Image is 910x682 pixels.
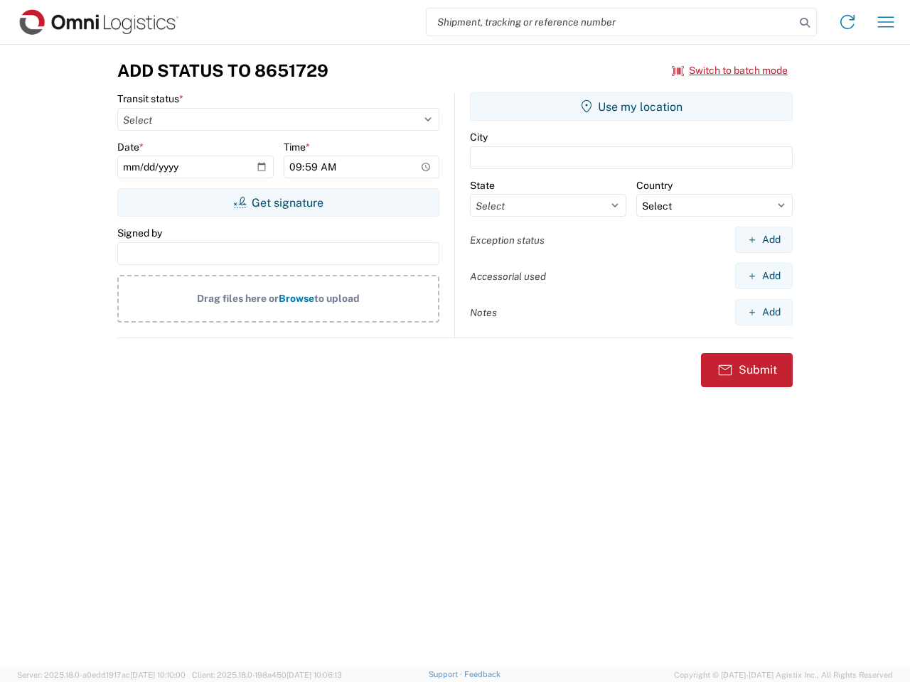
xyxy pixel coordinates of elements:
[464,670,500,678] a: Feedback
[429,670,464,678] a: Support
[470,131,488,144] label: City
[17,671,186,679] span: Server: 2025.18.0-a0edd1917ac
[284,141,310,153] label: Time
[314,293,360,304] span: to upload
[735,263,793,289] button: Add
[636,179,673,192] label: Country
[701,353,793,387] button: Submit
[735,227,793,253] button: Add
[279,293,314,304] span: Browse
[130,671,186,679] span: [DATE] 10:10:00
[117,188,439,217] button: Get signature
[427,9,795,36] input: Shipment, tracking or reference number
[470,270,546,283] label: Accessorial used
[117,60,328,81] h3: Add Status to 8651729
[192,671,342,679] span: Client: 2025.18.0-198a450
[117,227,162,239] label: Signed by
[470,179,495,192] label: State
[470,306,497,319] label: Notes
[117,92,183,105] label: Transit status
[197,293,279,304] span: Drag files here or
[117,141,144,153] label: Date
[470,92,793,121] button: Use my location
[735,299,793,325] button: Add
[287,671,342,679] span: [DATE] 10:06:13
[674,669,893,681] span: Copyright © [DATE]-[DATE] Agistix Inc., All Rights Reserved
[470,234,545,247] label: Exception status
[672,59,788,82] button: Switch to batch mode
